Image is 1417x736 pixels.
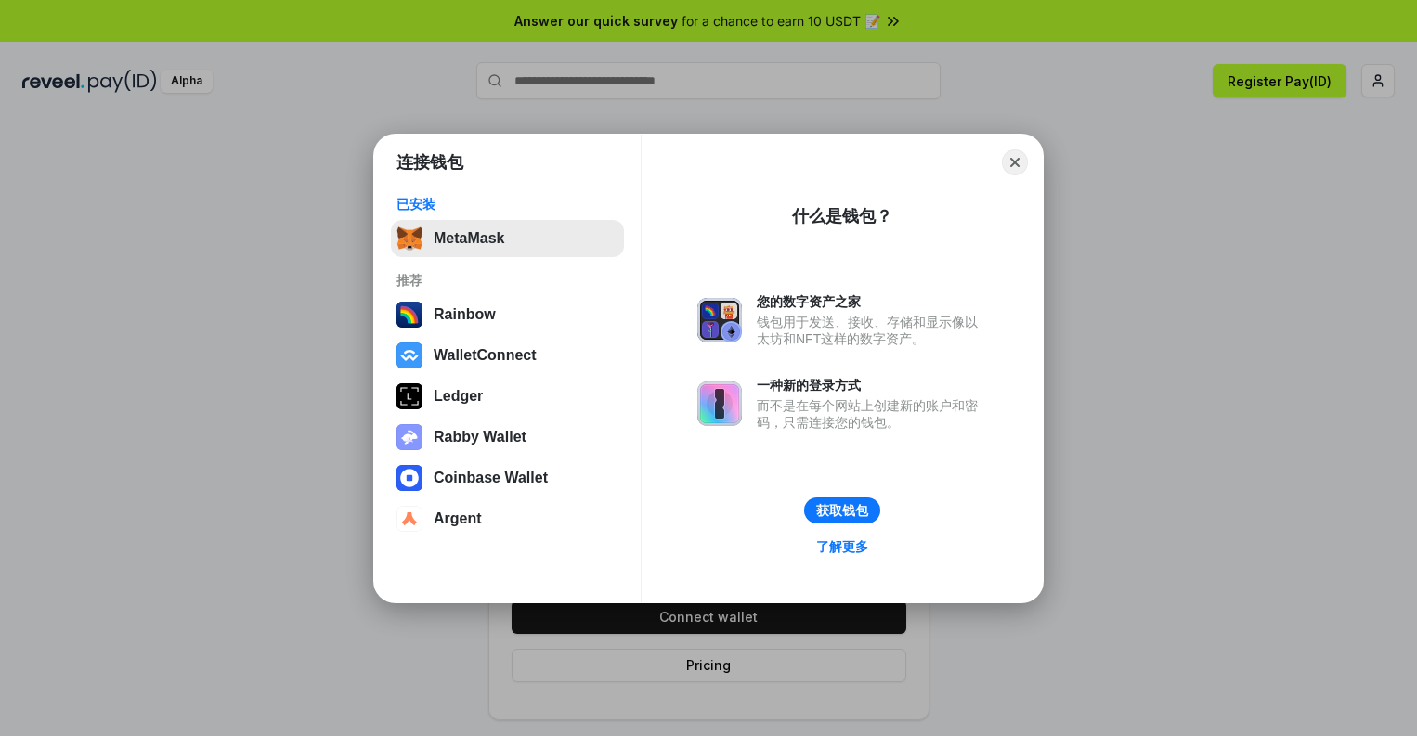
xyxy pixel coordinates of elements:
div: 而不是在每个网站上创建新的账户和密码，只需连接您的钱包。 [757,397,987,431]
img: svg+xml,%3Csvg%20width%3D%2228%22%20height%3D%2228%22%20viewBox%3D%220%200%2028%2028%22%20fill%3D... [396,506,422,532]
div: 一种新的登录方式 [757,377,987,394]
div: MetaMask [434,230,504,247]
div: 已安装 [396,196,618,213]
button: Coinbase Wallet [391,459,624,497]
div: Rabby Wallet [434,429,526,445]
button: Rainbow [391,296,624,333]
div: Ledger [434,388,483,405]
img: svg+xml,%3Csvg%20xmlns%3D%22http%3A%2F%2Fwww.w3.org%2F2000%2Fsvg%22%20fill%3D%22none%22%20viewBox... [396,424,422,450]
img: svg+xml,%3Csvg%20width%3D%22120%22%20height%3D%22120%22%20viewBox%3D%220%200%20120%20120%22%20fil... [396,302,422,328]
img: svg+xml,%3Csvg%20xmlns%3D%22http%3A%2F%2Fwww.w3.org%2F2000%2Fsvg%22%20width%3D%2228%22%20height%3... [396,383,422,409]
img: svg+xml,%3Csvg%20xmlns%3D%22http%3A%2F%2Fwww.w3.org%2F2000%2Fsvg%22%20fill%3D%22none%22%20viewBox... [697,298,742,342]
div: Argent [434,510,482,527]
div: WalletConnect [434,347,537,364]
div: Coinbase Wallet [434,470,548,486]
img: svg+xml,%3Csvg%20width%3D%2228%22%20height%3D%2228%22%20viewBox%3D%220%200%2028%2028%22%20fill%3D... [396,342,422,368]
div: 钱包用于发送、接收、存储和显示像以太坊和NFT这样的数字资产。 [757,314,987,347]
div: 什么是钱包？ [792,205,892,227]
div: 获取钱包 [816,502,868,519]
button: Ledger [391,378,624,415]
div: 推荐 [396,272,618,289]
img: svg+xml,%3Csvg%20fill%3D%22none%22%20height%3D%2233%22%20viewBox%3D%220%200%2035%2033%22%20width%... [396,226,422,252]
button: MetaMask [391,220,624,257]
div: 了解更多 [816,538,868,555]
h1: 连接钱包 [396,151,463,174]
button: WalletConnect [391,337,624,374]
button: Argent [391,500,624,537]
div: 您的数字资产之家 [757,293,987,310]
button: Rabby Wallet [391,419,624,456]
div: Rainbow [434,306,496,323]
button: 获取钱包 [804,497,880,523]
img: svg+xml,%3Csvg%20width%3D%2228%22%20height%3D%2228%22%20viewBox%3D%220%200%2028%2028%22%20fill%3D... [396,465,422,491]
a: 了解更多 [805,535,879,559]
img: svg+xml,%3Csvg%20xmlns%3D%22http%3A%2F%2Fwww.w3.org%2F2000%2Fsvg%22%20fill%3D%22none%22%20viewBox... [697,381,742,426]
button: Close [1002,149,1028,175]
